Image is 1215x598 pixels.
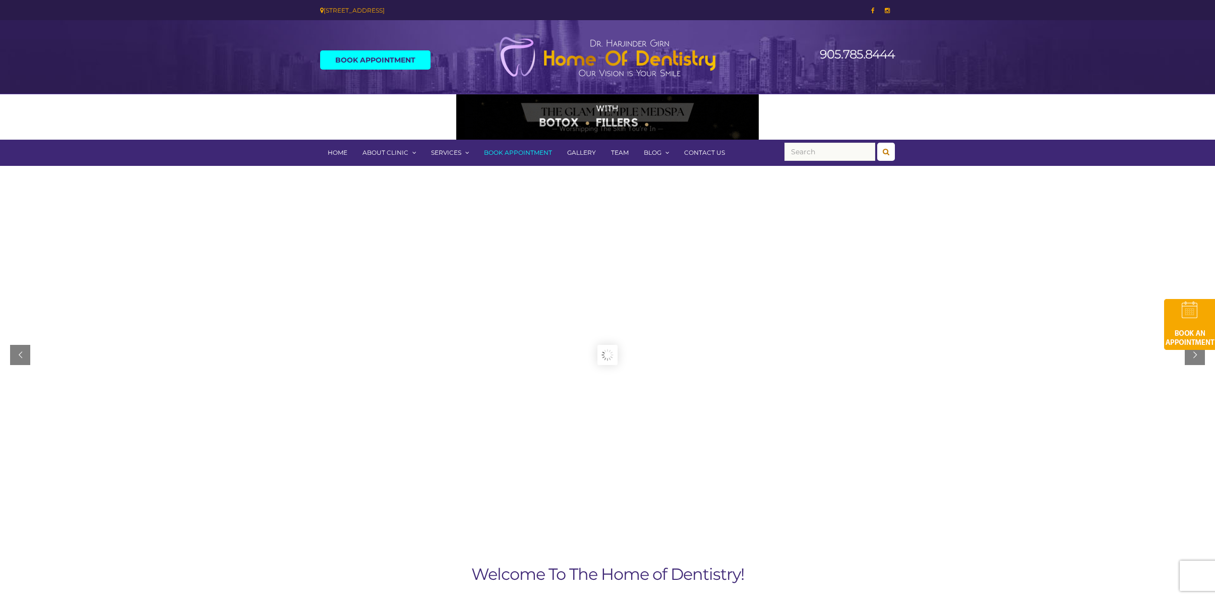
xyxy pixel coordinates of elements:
[677,140,733,166] a: Contact Us
[456,94,759,140] img: Medspa-Banner-Virtual-Consultation-2-1.gif
[820,47,895,62] a: 905.785.8444
[494,36,721,78] img: Home of Dentistry
[1164,299,1215,350] img: book-an-appointment-hod-gld.png
[560,140,603,166] a: Gallery
[320,50,431,70] a: Book Appointment
[603,140,636,166] a: Team
[423,140,476,166] a: Services
[320,140,355,166] a: Home
[355,140,423,166] a: About Clinic
[784,143,875,161] input: Search
[476,140,560,166] a: Book Appointment
[636,140,677,166] a: Blog
[320,564,895,584] h1: Welcome To The Home of Dentistry!
[320,5,600,16] div: [STREET_ADDRESS]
